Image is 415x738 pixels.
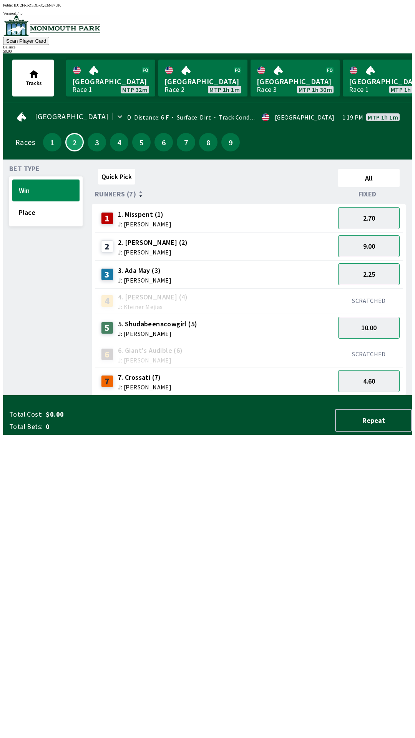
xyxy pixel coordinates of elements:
button: 6 [154,133,173,151]
span: Total Bets: [9,422,43,431]
span: [GEOGRAPHIC_DATA] [164,76,241,86]
span: 2FRI-Z5DL-3QEM-37UK [20,3,61,7]
button: Quick Pick [98,169,135,184]
a: [GEOGRAPHIC_DATA]Race 3MTP 1h 30m [251,60,340,96]
span: Win [19,186,73,195]
span: 9 [223,140,238,145]
span: Distance: 6 F [134,113,169,121]
span: Bet Type [9,166,40,172]
div: Version 1.4.0 [3,11,412,15]
a: [GEOGRAPHIC_DATA]Race 1MTP 32m [66,60,155,96]
span: 1. Misspent (1) [118,209,171,219]
div: 7 [101,375,113,387]
span: Runners (7) [95,191,136,197]
div: Balance [3,45,412,49]
div: Public ID: [3,3,412,7]
span: Repeat [342,416,405,425]
button: Repeat [335,409,412,432]
span: J: [PERSON_NAME] [118,221,171,227]
div: SCRATCHED [338,350,400,358]
span: [GEOGRAPHIC_DATA] [72,76,149,86]
span: 3 [90,140,104,145]
span: J: [PERSON_NAME] [118,277,171,283]
span: MTP 32m [122,86,148,93]
span: 2.70 [363,214,375,223]
button: 9.00 [338,235,400,257]
button: 2.25 [338,263,400,285]
div: Fixed [335,190,403,198]
span: 3. Ada May (3) [118,266,171,276]
div: Race 2 [164,86,184,93]
button: 7 [177,133,195,151]
span: 9.00 [363,242,375,251]
span: Total Cost: [9,410,43,419]
div: 3 [101,268,113,281]
span: Surface: Dirt [169,113,211,121]
span: 1 [45,140,60,145]
span: Track Condition: Firm [211,113,279,121]
span: 1:19 PM [342,114,364,120]
span: J: [PERSON_NAME] [118,357,183,363]
span: 7 [179,140,193,145]
span: 8 [201,140,216,145]
button: 2 [65,133,84,151]
div: Race 1 [72,86,92,93]
span: Place [19,208,73,217]
span: 5. Shudabeenacowgirl (5) [118,319,198,329]
div: 2 [101,240,113,253]
span: 7. Crossati (7) [118,372,171,382]
button: 8 [199,133,217,151]
span: [GEOGRAPHIC_DATA] [35,113,109,120]
button: Tracks [12,60,54,96]
img: venue logo [3,15,100,36]
div: SCRATCHED [338,297,400,304]
div: 6 [101,348,113,361]
span: 4. [PERSON_NAME] (4) [118,292,188,302]
div: Races [15,139,35,145]
span: Tracks [26,80,42,86]
a: [GEOGRAPHIC_DATA]Race 2MTP 1h 1m [158,60,247,96]
span: 2 [68,140,81,144]
div: Race 1 [349,86,369,93]
span: 0 [46,422,167,431]
span: 4 [112,140,126,145]
div: 4 [101,295,113,307]
span: MTP 1h 1m [209,86,240,93]
span: J: Kleiner Mejias [118,304,188,310]
span: Fixed [359,191,377,197]
span: J: [PERSON_NAME] [118,331,198,337]
button: Place [12,201,80,223]
span: 2.25 [363,270,375,279]
span: 2. [PERSON_NAME] (2) [118,238,188,248]
div: 5 [101,322,113,334]
button: 10.00 [338,317,400,339]
button: 5 [132,133,151,151]
button: 2.70 [338,207,400,229]
div: Race 3 [257,86,277,93]
button: 4.60 [338,370,400,392]
button: 1 [43,133,61,151]
button: 9 [221,133,240,151]
span: MTP 1h 30m [299,86,332,93]
span: Quick Pick [101,172,132,181]
div: 1 [101,212,113,224]
button: 4 [110,133,128,151]
button: Win [12,180,80,201]
button: All [338,169,400,187]
div: 0 [127,114,131,120]
span: 6 [156,140,171,145]
span: 10.00 [361,323,377,332]
div: Runners (7) [95,190,335,198]
span: 4.60 [363,377,375,386]
div: [GEOGRAPHIC_DATA] [275,114,335,120]
span: $0.00 [46,410,167,419]
button: 3 [88,133,106,151]
span: 5 [134,140,149,145]
span: [GEOGRAPHIC_DATA] [257,76,334,86]
span: J: [PERSON_NAME] [118,249,188,255]
span: MTP 1h 1m [368,114,398,120]
span: J: [PERSON_NAME] [118,384,171,390]
span: All [342,174,396,183]
button: Scan Player Card [3,37,49,45]
span: 6. Giant's Audible (6) [118,346,183,356]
